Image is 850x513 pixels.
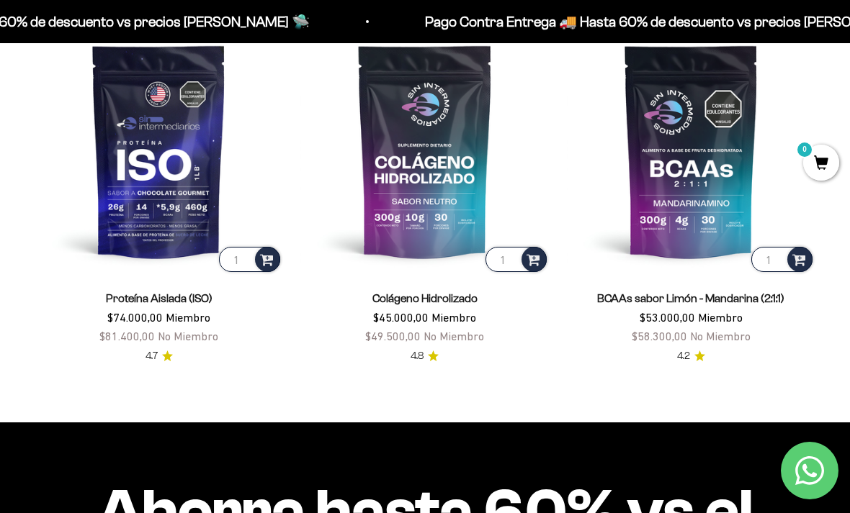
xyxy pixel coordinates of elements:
mark: 0 [796,141,813,158]
span: $49.500,00 [365,330,421,342]
span: Miembro [431,311,476,324]
a: 0 [803,156,839,172]
span: No Miembro [158,330,218,342]
a: Proteína Aislada (ISO) [106,292,212,304]
img: BCAAs sabor Limón - Mandarina (2:1:1) [567,27,815,275]
a: BCAAs sabor Limón - Mandarina (2:1:1) [597,292,784,304]
a: 4.24.2 de 5.0 estrellas [677,348,705,364]
span: $74.000,00 [107,311,163,324]
span: No Miembro [690,330,751,342]
img: Colágeno Hidrolizado [300,27,549,275]
a: 4.84.8 de 5.0 estrellas [411,348,439,364]
span: $58.300,00 [632,330,687,342]
a: 4.74.7 de 5.0 estrellas [146,348,173,364]
span: Miembro [698,311,743,324]
span: 4.8 [411,348,424,364]
img: Proteína Aislada (ISO) [35,27,283,275]
span: $81.400,00 [99,330,155,342]
span: $53.000,00 [640,311,695,324]
span: No Miembro [424,330,484,342]
span: 4.2 [677,348,690,364]
span: Miembro [166,311,210,324]
a: Colágeno Hidrolizado [372,292,478,304]
span: $45.000,00 [373,311,429,324]
span: 4.7 [146,348,158,364]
